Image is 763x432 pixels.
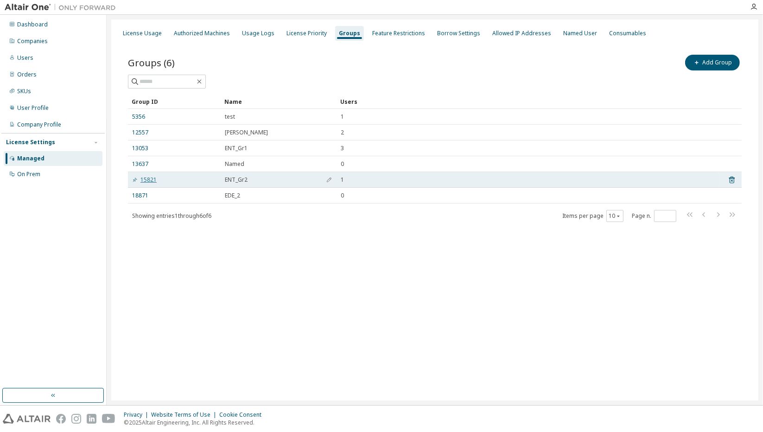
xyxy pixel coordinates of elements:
div: Cookie Consent [219,411,267,419]
div: Groups [339,30,360,37]
div: Authorized Machines [174,30,230,37]
div: License Settings [6,139,55,146]
div: Companies [17,38,48,45]
div: Users [340,94,716,109]
span: test [225,113,235,121]
div: Users [17,54,33,62]
span: 3 [341,145,344,152]
div: Orders [17,71,37,78]
span: [PERSON_NAME] [225,129,268,136]
div: Allowed IP Addresses [492,30,551,37]
a: 15821 [132,176,157,184]
div: SKUs [17,88,31,95]
div: Dashboard [17,21,48,28]
img: instagram.svg [71,414,81,424]
p: © 2025 Altair Engineering, Inc. All Rights Reserved. [124,419,267,426]
span: 2 [341,129,344,136]
img: linkedin.svg [87,414,96,424]
button: 10 [609,212,621,220]
div: User Profile [17,104,49,112]
img: facebook.svg [56,414,66,424]
div: Named User [563,30,597,37]
div: On Prem [17,171,40,178]
div: Borrow Settings [437,30,480,37]
span: ENT_Gr1 [225,145,248,152]
span: 1 [341,176,344,184]
span: Showing entries 1 through 6 of 6 [132,212,211,220]
div: Privacy [124,411,151,419]
div: Feature Restrictions [372,30,425,37]
span: EDE_2 [225,192,240,199]
span: 0 [341,192,344,199]
span: ENT_Gr2 [225,176,248,184]
a: 13637 [132,160,148,168]
div: Managed [17,155,45,162]
img: youtube.svg [102,414,115,424]
div: Group ID [132,94,217,109]
div: Name [224,94,333,109]
a: 18871 [132,192,148,199]
div: Consumables [609,30,646,37]
img: Altair One [5,3,121,12]
div: License Priority [286,30,327,37]
img: altair_logo.svg [3,414,51,424]
span: 0 [341,160,344,168]
span: Page n. [632,210,676,222]
button: Add Group [685,55,740,70]
div: Website Terms of Use [151,411,219,419]
a: 5356 [132,113,145,121]
span: 1 [341,113,344,121]
div: Company Profile [17,121,61,128]
span: Items per page [562,210,623,222]
span: Groups (6) [128,56,175,69]
div: Usage Logs [242,30,274,37]
span: Named [225,160,244,168]
div: License Usage [123,30,162,37]
a: 12557 [132,129,148,136]
a: 13053 [132,145,148,152]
